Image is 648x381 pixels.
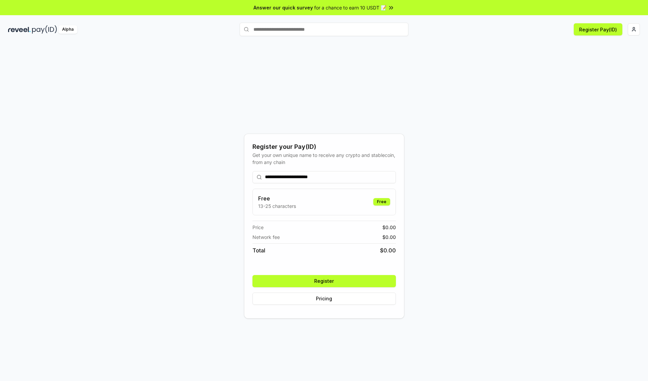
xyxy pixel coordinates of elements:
[258,202,296,210] p: 13-25 characters
[252,246,265,254] span: Total
[373,198,390,206] div: Free
[8,25,31,34] img: reveel_dark
[574,23,622,35] button: Register Pay(ID)
[253,4,313,11] span: Answer our quick survey
[58,25,77,34] div: Alpha
[382,224,396,231] span: $ 0.00
[258,194,296,202] h3: Free
[314,4,386,11] span: for a chance to earn 10 USDT 📝
[252,234,280,241] span: Network fee
[32,25,57,34] img: pay_id
[252,142,396,152] div: Register your Pay(ID)
[382,234,396,241] span: $ 0.00
[380,246,396,254] span: $ 0.00
[252,152,396,166] div: Get your own unique name to receive any crypto and stablecoin, from any chain
[252,224,264,231] span: Price
[252,275,396,287] button: Register
[252,293,396,305] button: Pricing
